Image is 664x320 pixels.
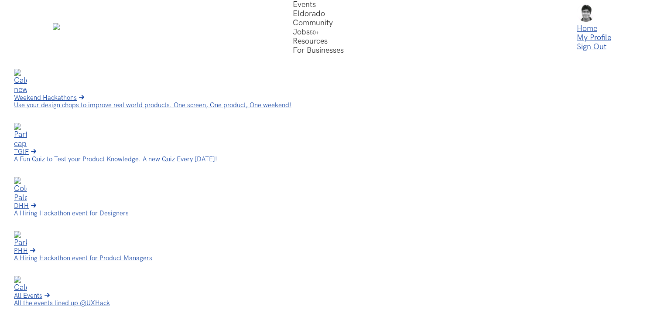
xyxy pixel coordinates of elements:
img: Calendar [14,276,27,292]
button: Jobs50+ [288,27,324,37]
a: Party capTGIFA Fun Quiz to Test your Product Knowledge. A new Quiz Every [DATE]! [14,123,650,163]
a: Calendar newWeekend HackathonsUse your design chops to improve real world products. One screen, O... [14,69,650,109]
p: A Hiring Hackathon event for Designers [14,210,650,217]
a: CalendarAll EventsAll the events lined up @UXHack [14,276,650,307]
p: All the events lined up @UXHack [14,300,650,307]
span: All Events [14,292,42,300]
span: 50+ [310,30,319,36]
img: UXHack-logo.png [53,23,60,30]
img: Party cap [14,123,27,148]
span: Weekend Hackathons [14,94,77,102]
span: PHH [14,247,28,255]
a: ParkingPHHA Hiring Hackathon event for Product Managers [14,231,650,262]
img: Color Palette [14,177,27,202]
a: Home [577,24,597,33]
img: Your profile pic [577,3,595,22]
p: A Fun Quiz to Test your Product Knowledge. A new Quiz Every [DATE]! [14,156,650,163]
button: For Businesses [288,46,348,55]
a: Color PaletteDHHA Hiring Hackathon event for Designers [14,177,650,217]
button: Resources [288,37,332,46]
button: Community [288,18,337,27]
img: Calendar new [14,69,27,94]
p: A Hiring Hackathon event for Product Managers [14,255,650,262]
img: Parking [14,231,27,247]
p: Use your design chops to improve real world products. One screen, One product, One weekend! [14,102,650,109]
span: TGIF [14,148,29,156]
button: Eldorado [288,9,329,18]
span: DHH [14,202,29,210]
a: My Profile [577,33,611,42]
a: Sign Out [577,42,606,51]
